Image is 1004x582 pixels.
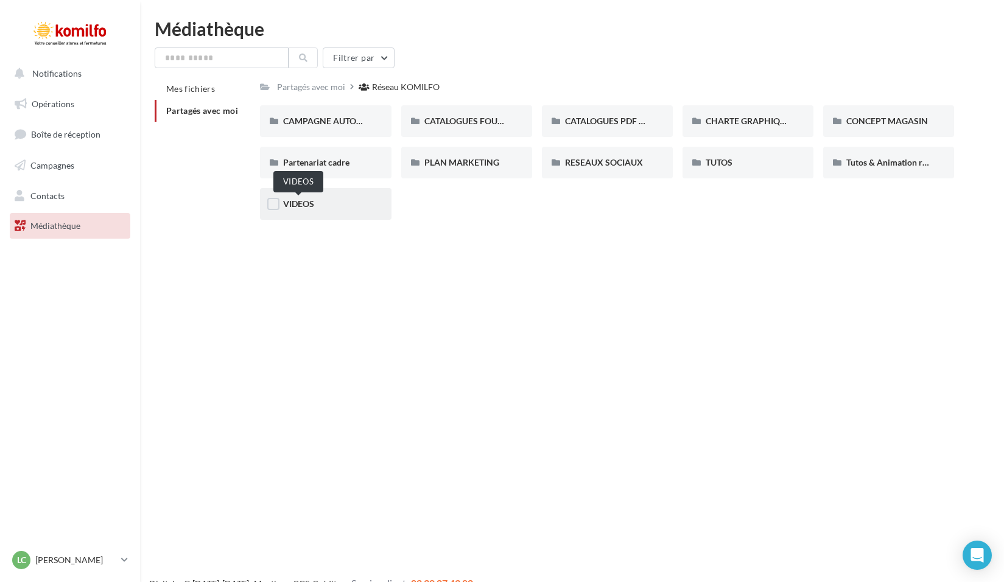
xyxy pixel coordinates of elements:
[372,81,440,93] div: Réseau KOMILFO
[7,213,133,239] a: Médiathèque
[963,541,992,570] div: Open Intercom Messenger
[7,153,133,178] a: Campagnes
[277,81,345,93] div: Partagés avec moi
[846,116,928,126] span: CONCEPT MAGASIN
[565,157,643,167] span: RESEAUX SOCIAUX
[166,105,238,116] span: Partagés avec moi
[35,554,116,566] p: [PERSON_NAME]
[565,116,658,126] span: CATALOGUES PDF 2025
[283,116,376,126] span: CAMPAGNE AUTOMNE
[10,549,130,572] a: Lc [PERSON_NAME]
[30,160,74,170] span: Campagnes
[166,83,215,94] span: Mes fichiers
[7,91,133,117] a: Opérations
[424,157,499,167] span: PLAN MARKETING
[323,47,395,68] button: Filtrer par
[30,190,65,200] span: Contacts
[155,19,989,38] div: Médiathèque
[424,116,613,126] span: CATALOGUES FOURNISSEURS - PRODUITS 2025
[846,157,944,167] span: Tutos & Animation réseau
[283,198,314,209] span: VIDEOS
[706,157,732,167] span: TUTOS
[273,171,323,192] div: VIDEOS
[7,183,133,209] a: Contacts
[32,68,82,79] span: Notifications
[32,99,74,109] span: Opérations
[31,129,100,139] span: Boîte de réception
[706,116,791,126] span: CHARTE GRAPHIQUE
[17,554,26,566] span: Lc
[30,220,80,231] span: Médiathèque
[7,121,133,147] a: Boîte de réception
[7,61,128,86] button: Notifications
[283,157,349,167] span: Partenariat cadre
